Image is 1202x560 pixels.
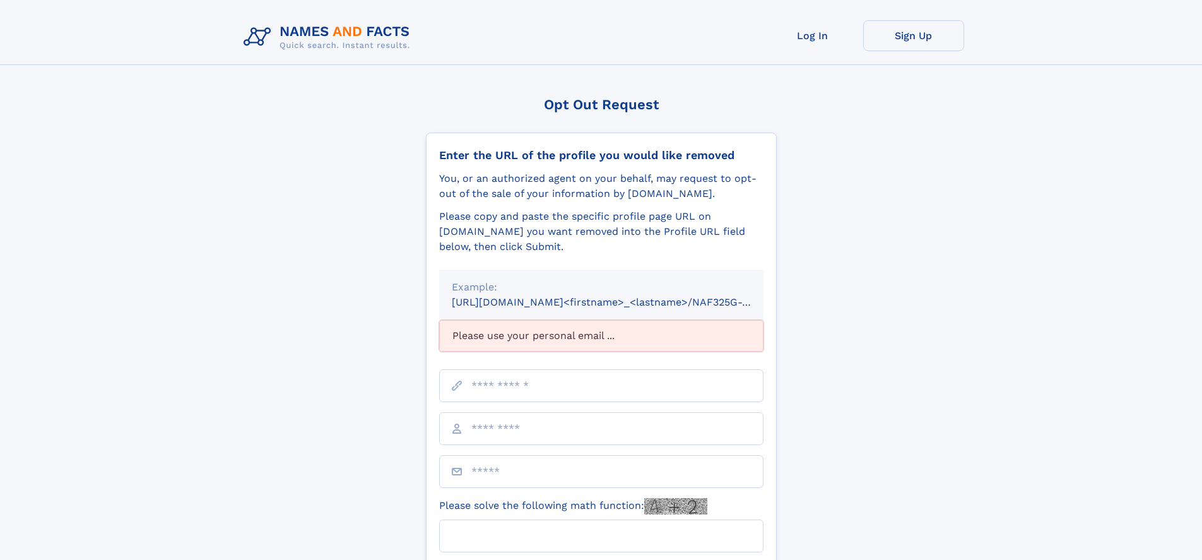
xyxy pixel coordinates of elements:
div: Opt Out Request [426,97,777,112]
div: Please copy and paste the specific profile page URL on [DOMAIN_NAME] you want removed into the Pr... [439,209,763,254]
div: You, or an authorized agent on your behalf, may request to opt-out of the sale of your informatio... [439,171,763,201]
a: Sign Up [863,20,964,51]
a: Log In [762,20,863,51]
div: Enter the URL of the profile you would like removed [439,148,763,162]
div: Example: [452,280,751,295]
img: Logo Names and Facts [239,20,420,54]
div: Please use your personal email ... [439,320,763,352]
small: [URL][DOMAIN_NAME]<firstname>_<lastname>/NAF325G-xxxxxxxx [452,296,787,308]
label: Please solve the following math function: [439,498,707,515]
